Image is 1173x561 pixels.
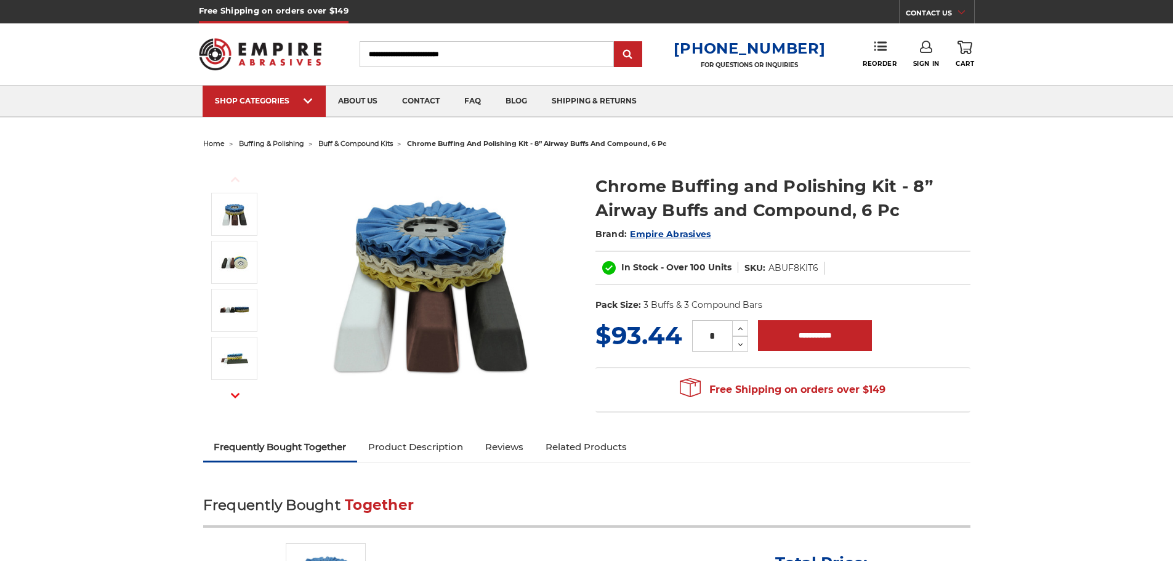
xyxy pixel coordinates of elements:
a: Product Description [357,434,474,461]
img: 8 inch airway buffing wheel and compound kit for chrome [219,199,250,230]
dd: 3 Buffs & 3 Compound Bars [643,299,762,312]
span: Free Shipping on orders over $149 [680,377,885,402]
a: [PHONE_NUMBER] [674,39,825,57]
div: SHOP CATEGORIES [215,96,313,105]
a: about us [326,86,390,117]
a: home [203,139,225,148]
img: Chrome Buffing and Polishing Kit - 8” Airway Buffs and Compound, 6 Pc [219,295,250,326]
span: Reorder [863,60,897,68]
span: - Over [661,262,688,273]
dd: ABUF8KIT6 [768,262,818,275]
a: Cart [956,41,974,68]
span: Sign In [913,60,940,68]
a: blog [493,86,539,117]
span: 100 [690,262,706,273]
span: Together [345,496,414,514]
dt: Pack Size: [595,299,641,312]
a: Frequently Bought Together [203,434,358,461]
a: CONTACT US [906,6,974,23]
span: chrome buffing and polishing kit - 8” airway buffs and compound, 6 pc [407,139,667,148]
img: chrome 8 inch airway buffing wheel and compound kit [219,247,250,278]
a: Reorder [863,41,897,67]
button: Next [220,382,250,409]
span: Brand: [595,228,627,240]
a: faq [452,86,493,117]
a: buff & compound kits [318,139,393,148]
a: contact [390,86,452,117]
span: $93.44 [595,320,682,350]
p: FOR QUESTIONS OR INQUIRIES [674,61,825,69]
h1: Chrome Buffing and Polishing Kit - 8” Airway Buffs and Compound, 6 Pc [595,174,970,222]
a: Reviews [474,434,534,461]
a: Related Products [534,434,638,461]
img: Chrome Buffing and Polishing Kit - 8” Airway Buffs and Compound, 6 Pc [219,343,250,374]
a: shipping & returns [539,86,649,117]
img: 8 inch airway buffing wheel and compound kit for chrome [308,161,555,408]
span: Frequently Bought [203,496,341,514]
dt: SKU: [744,262,765,275]
span: Cart [956,60,974,68]
img: Empire Abrasives [199,30,322,78]
input: Submit [616,42,640,67]
span: Units [708,262,732,273]
a: Empire Abrasives [630,228,711,240]
button: Previous [220,166,250,193]
a: buffing & polishing [239,139,304,148]
span: In Stock [621,262,658,273]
